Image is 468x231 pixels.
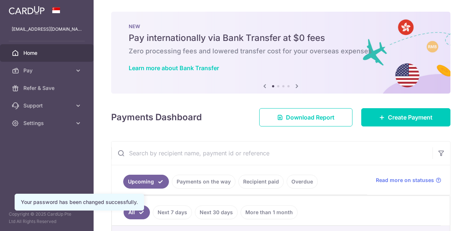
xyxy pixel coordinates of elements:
[23,120,72,127] span: Settings
[23,49,72,57] span: Home
[129,47,433,56] h6: Zero processing fees and lowered transfer cost for your overseas expenses
[129,23,433,29] p: NEW
[124,205,150,219] a: All
[12,26,82,33] p: [EMAIL_ADDRESS][DOMAIN_NAME]
[172,175,235,189] a: Payments on the way
[23,84,72,92] span: Refer & Save
[238,175,284,189] a: Recipient paid
[111,111,202,124] h4: Payments Dashboard
[287,175,318,189] a: Overdue
[112,141,433,165] input: Search by recipient name, payment id or reference
[23,102,72,109] span: Support
[388,113,433,122] span: Create Payment
[153,205,192,219] a: Next 7 days
[376,177,441,184] a: Read more on statuses
[259,108,352,126] a: Download Report
[361,108,450,126] a: Create Payment
[129,64,219,72] a: Learn more about Bank Transfer
[9,6,45,15] img: CardUp
[111,12,450,94] img: Bank transfer banner
[241,205,298,219] a: More than 1 month
[23,67,72,74] span: Pay
[123,175,169,189] a: Upcoming
[376,177,434,184] span: Read more on statuses
[21,198,138,206] div: Your password has been changed successfully.
[421,209,461,227] iframe: Opens a widget where you can find more information
[286,113,335,122] span: Download Report
[129,32,433,44] h5: Pay internationally via Bank Transfer at $0 fees
[195,205,238,219] a: Next 30 days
